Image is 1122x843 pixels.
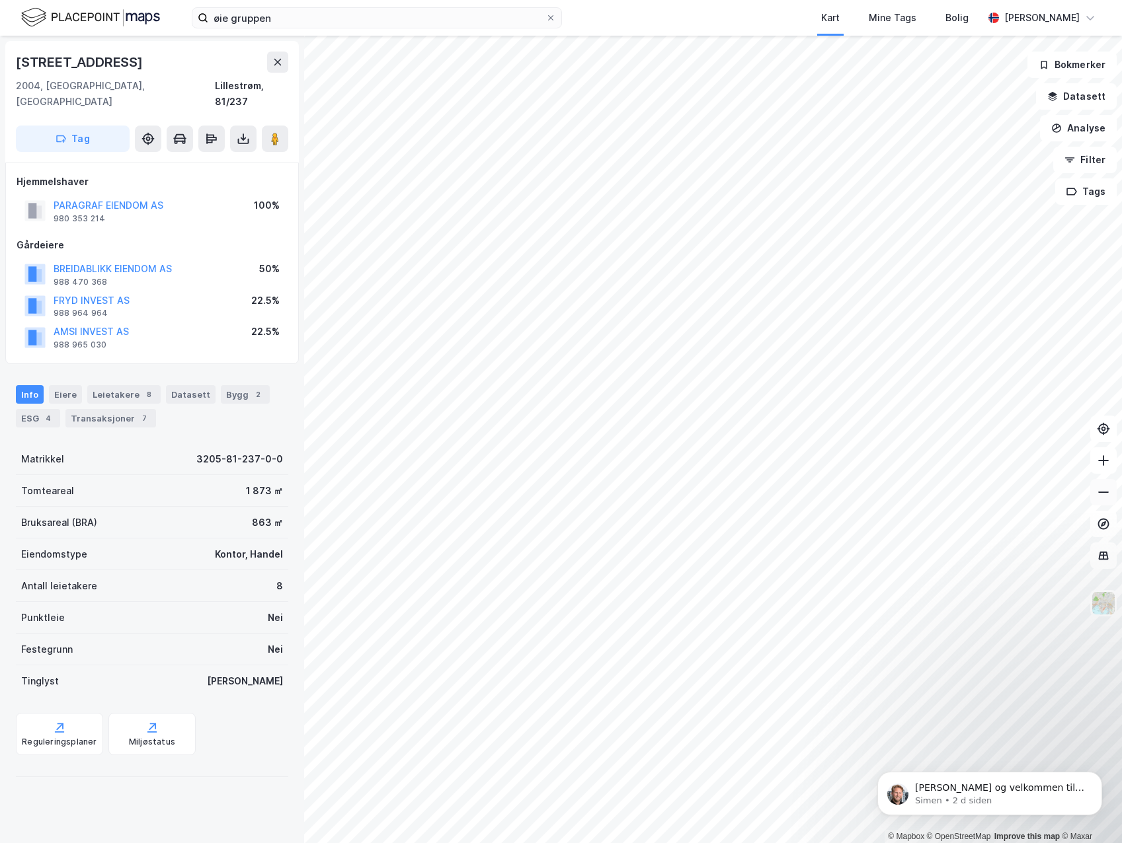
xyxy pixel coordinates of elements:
button: Bokmerker [1027,52,1117,78]
div: Datasett [166,385,216,404]
div: Tinglyst [21,673,59,689]
div: 988 965 030 [54,340,106,350]
div: Bolig [945,10,969,26]
div: 50% [259,261,280,277]
div: Info [16,385,44,404]
div: Gårdeiere [17,237,288,253]
div: 100% [254,198,280,213]
div: Lillestrøm, 81/237 [215,78,288,110]
div: Bruksareal (BRA) [21,515,97,531]
div: Punktleie [21,610,65,626]
div: Eiere [49,385,82,404]
div: Miljøstatus [129,737,175,747]
div: Antall leietakere [21,578,97,594]
button: Filter [1053,147,1117,173]
div: Mine Tags [869,10,916,26]
div: 8 [276,578,283,594]
div: Reguleringsplaner [22,737,97,747]
div: 980 353 214 [54,213,105,224]
div: 2 [251,388,264,401]
div: Kontor, Handel [215,546,283,562]
div: Hjemmelshaver [17,174,288,190]
div: Festegrunn [21,641,73,657]
div: Nei [268,610,283,626]
div: 3205-81-237-0-0 [196,451,283,467]
div: 988 964 964 [54,308,108,318]
a: OpenStreetMap [927,832,991,841]
div: Leietakere [87,385,161,404]
div: 22.5% [251,293,280,309]
input: Søk på adresse, matrikkel, gårdeiere, leietakere eller personer [208,8,545,28]
div: [STREET_ADDRESS] [16,52,145,73]
div: 22.5% [251,324,280,340]
div: 1 873 ㎡ [246,483,283,499]
div: 7 [138,412,151,425]
button: Datasett [1036,83,1117,110]
div: Tomteareal [21,483,74,499]
div: Matrikkel [21,451,64,467]
iframe: Intercom notifications melding [858,744,1122,836]
div: [PERSON_NAME] [207,673,283,689]
button: Tag [16,126,130,152]
img: logo.f888ab2527a4732fd821a326f86c7f29.svg [21,6,160,29]
div: [PERSON_NAME] [1004,10,1080,26]
div: 988 470 368 [54,277,107,287]
a: Mapbox [888,832,924,841]
div: 2004, [GEOGRAPHIC_DATA], [GEOGRAPHIC_DATA] [16,78,215,110]
a: Improve this map [994,832,1060,841]
div: Bygg [221,385,270,404]
div: ESG [16,409,60,427]
div: 8 [142,388,155,401]
div: 863 ㎡ [252,515,283,531]
div: Kart [821,10,840,26]
button: Analyse [1040,115,1117,141]
div: Eiendomstype [21,546,87,562]
div: 4 [42,412,55,425]
div: Nei [268,641,283,657]
button: Tags [1055,178,1117,205]
img: Z [1091,591,1116,616]
div: Transaksjoner [65,409,156,427]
